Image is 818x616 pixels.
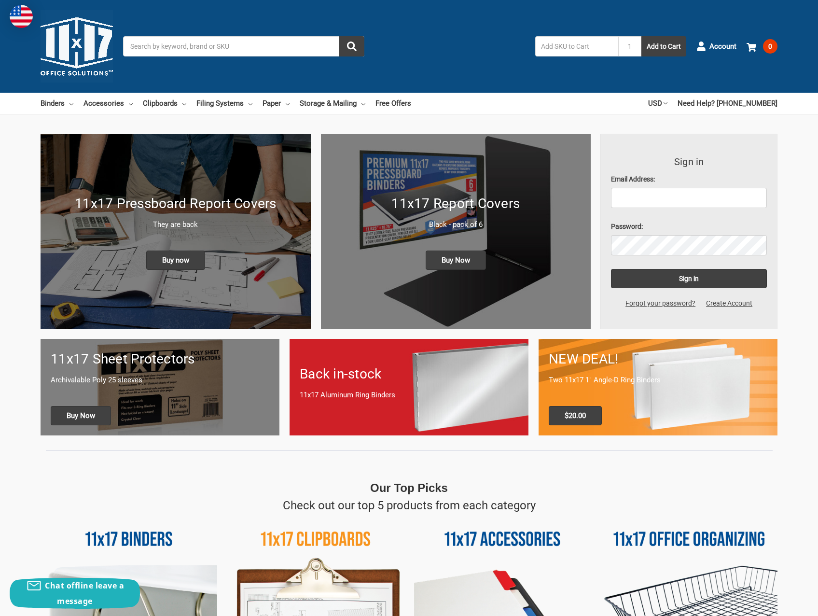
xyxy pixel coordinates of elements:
[143,93,186,114] a: Clipboards
[426,251,486,270] span: Buy Now
[196,93,252,114] a: Filing Systems
[331,219,581,230] p: Black - pack of 6
[747,34,777,59] a: 0
[300,93,365,114] a: Storage & Mailing
[263,93,290,114] a: Paper
[709,41,736,52] span: Account
[10,5,33,28] img: duty and tax information for United States
[51,375,269,386] p: Archivalable Poly 25 sleeves
[300,390,518,401] p: 11x17 Aluminum Ring Binders
[611,174,767,184] label: Email Address:
[620,298,701,308] a: Forgot your password?
[321,134,591,329] a: 11x17 Report Covers 11x17 Report Covers Black - pack of 6 Buy Now
[696,34,736,59] a: Account
[300,364,518,384] h1: Back in-stock
[45,580,124,606] span: Chat offline leave a message
[549,349,767,369] h1: NEW DEAL!
[51,194,301,214] h1: 11x17 Pressboard Report Covers
[678,93,777,114] a: Need Help? [PHONE_NUMBER]
[290,339,528,435] a: Back in-stock 11x17 Aluminum Ring Binders
[10,578,140,609] button: Chat offline leave a message
[763,39,777,54] span: 0
[370,479,448,497] p: Our Top Picks
[41,93,73,114] a: Binders
[549,375,767,386] p: Two 11x17 1" Angle-D Ring Binders
[549,406,602,425] span: $20.00
[41,134,311,329] img: New 11x17 Pressboard Binders
[51,349,269,369] h1: 11x17 Sheet Protectors
[375,93,411,114] a: Free Offers
[51,406,111,425] span: Buy Now
[83,93,133,114] a: Accessories
[611,222,767,232] label: Password:
[41,10,113,83] img: 11x17.com
[648,93,667,114] a: USD
[701,298,758,308] a: Create Account
[331,194,581,214] h1: 11x17 Report Covers
[641,36,686,56] button: Add to Cart
[321,134,591,329] img: 11x17 Report Covers
[611,154,767,169] h3: Sign in
[611,269,767,288] input: Sign in
[41,134,311,329] a: New 11x17 Pressboard Binders 11x17 Pressboard Report Covers They are back Buy now
[283,497,536,514] p: Check out our top 5 products from each category
[539,339,777,435] a: 11x17 Binder 2-pack only $20.00 NEW DEAL! Two 11x17 1" Angle-D Ring Binders $20.00
[41,339,279,435] a: 11x17 sheet protectors 11x17 Sheet Protectors Archivalable Poly 25 sleeves Buy Now
[51,219,301,230] p: They are back
[535,36,618,56] input: Add SKU to Cart
[146,251,205,270] span: Buy now
[123,36,364,56] input: Search by keyword, brand or SKU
